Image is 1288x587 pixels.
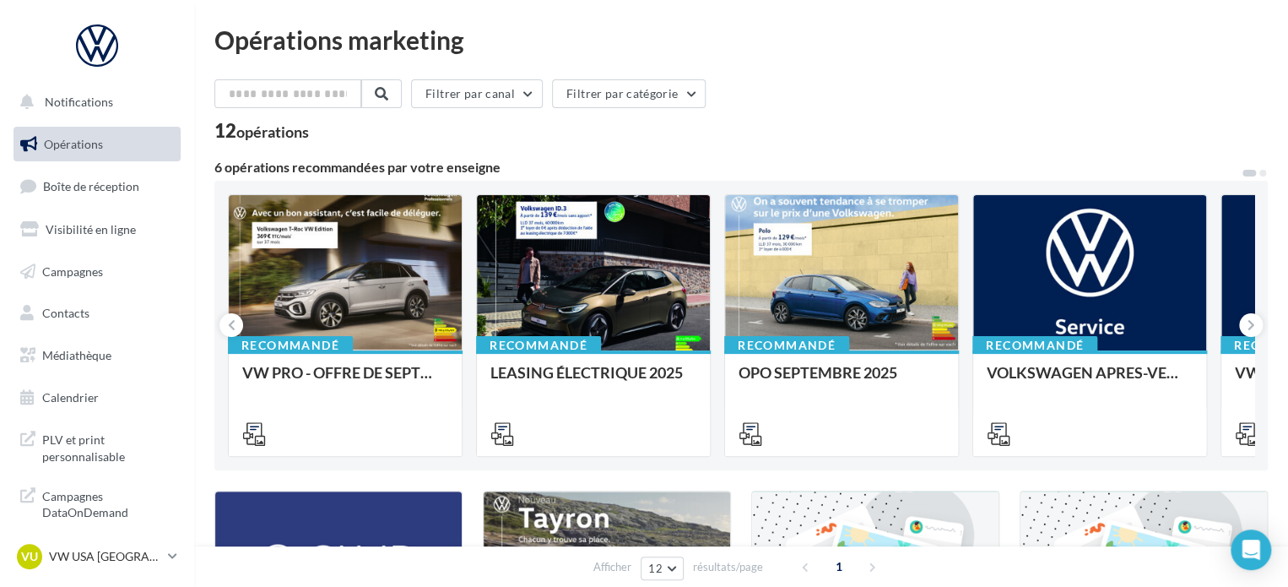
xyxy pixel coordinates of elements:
[641,557,684,580] button: 12
[228,336,353,355] div: Recommandé
[10,84,177,120] button: Notifications
[46,222,136,236] span: Visibilité en ligne
[21,548,38,565] span: VU
[214,122,309,140] div: 12
[45,95,113,109] span: Notifications
[236,124,309,139] div: opérations
[972,336,1097,355] div: Recommandé
[43,179,139,193] span: Boîte de réception
[10,478,184,528] a: Campagnes DataOnDemand
[42,390,99,405] span: Calendrier
[10,212,184,247] a: Visibilité en ligne
[490,364,696,398] div: LEASING ÉLECTRIQUE 2025
[42,348,111,362] span: Médiathèque
[242,364,448,398] div: VW PRO - OFFRE DE SEPTEMBRE 25
[42,428,174,465] span: PLV et print personnalisable
[724,336,849,355] div: Recommandé
[739,364,944,398] div: OPO SEPTEMBRE 2025
[214,160,1241,174] div: 6 opérations recommandées par votre enseigne
[987,364,1193,398] div: VOLKSWAGEN APRES-VENTE
[10,380,184,416] a: Calendrier
[42,485,174,521] span: Campagnes DataOnDemand
[552,79,706,108] button: Filtrer par catégorie
[593,559,631,575] span: Afficher
[10,254,184,290] a: Campagnes
[648,562,663,575] span: 12
[42,306,89,320] span: Contacts
[214,27,1268,52] div: Opérations marketing
[10,338,184,373] a: Médiathèque
[10,421,184,471] a: PLV et print personnalisable
[476,336,601,355] div: Recommandé
[411,79,543,108] button: Filtrer par canal
[10,127,184,162] a: Opérations
[825,553,852,580] span: 1
[42,264,103,278] span: Campagnes
[10,168,184,204] a: Boîte de réception
[1231,530,1271,570] div: Open Intercom Messenger
[14,541,181,573] a: VU VW USA [GEOGRAPHIC_DATA]
[693,559,763,575] span: résultats/page
[49,548,161,565] p: VW USA [GEOGRAPHIC_DATA]
[44,137,103,151] span: Opérations
[10,296,184,331] a: Contacts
